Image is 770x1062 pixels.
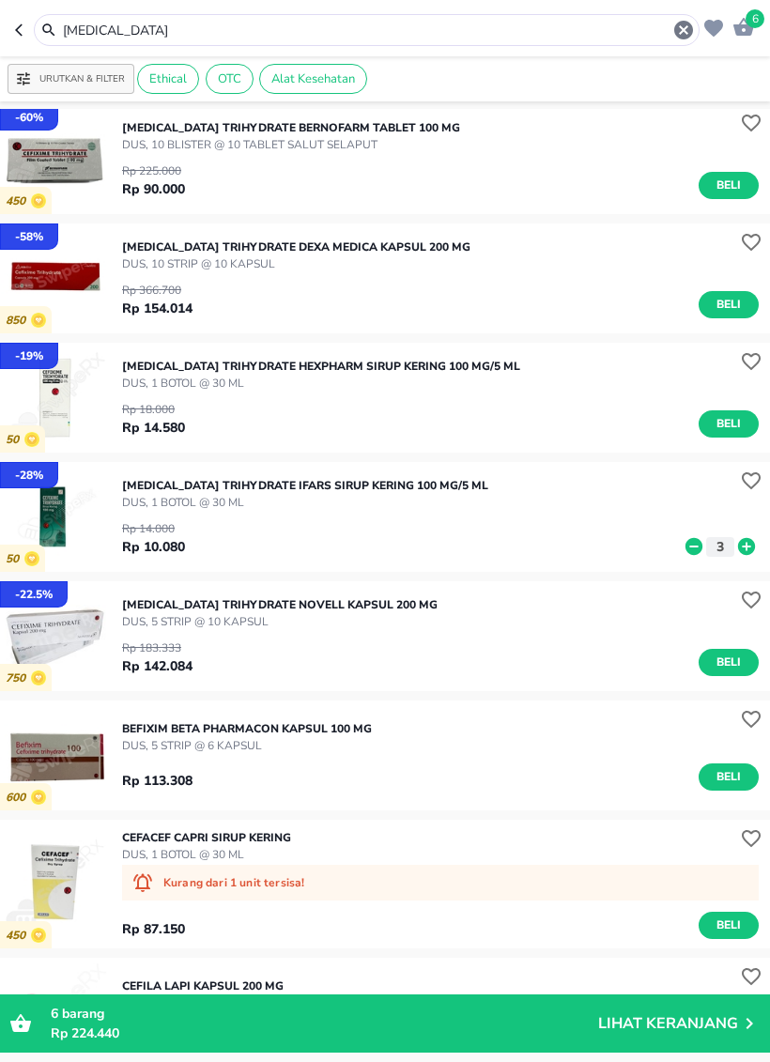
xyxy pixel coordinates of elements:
[122,477,488,494] p: [MEDICAL_DATA] TRIHYDRATE Ifars SIRUP KERING 100 MG/5 mL
[260,70,366,87] span: Alat Kesehatan
[6,791,31,805] p: 600
[122,520,185,537] p: Rp 14.000
[699,291,759,318] button: Beli
[712,537,729,557] p: 3
[122,162,185,179] p: Rp 225.000
[122,418,185,438] p: Rp 14.580
[699,763,759,791] button: Beli
[51,1024,119,1042] span: Rp 224.440
[699,649,759,676] button: Beli
[122,737,372,754] p: DUS, 5 STRIP @ 6 KAPSUL
[122,358,520,375] p: [MEDICAL_DATA] TRIHYDRATE Hexpharm SIRUP KERING 100 MG/5 ML
[122,656,192,676] p: Rp 142.084
[713,414,745,434] span: Beli
[6,314,31,328] p: 850
[6,433,24,447] p: 50
[122,639,192,656] p: Rp 183.333
[51,1005,58,1023] span: 6
[137,64,199,94] div: Ethical
[122,299,192,318] p: Rp 154.014
[6,671,31,685] p: 750
[15,467,43,484] p: - 28 %
[15,347,43,364] p: - 19 %
[122,375,520,392] p: DUS, 1 BOTOL @ 30 ML
[122,239,470,255] p: [MEDICAL_DATA] TRIHYDRATE Dexa Medica KAPSUL 200 MG
[39,72,125,86] p: Urutkan & Filter
[728,11,755,40] button: 6
[138,70,198,87] span: Ethical
[206,64,254,94] div: OTC
[699,172,759,199] button: Beli
[122,537,185,557] p: Rp 10.080
[122,846,291,863] p: DUS, 1 BOTOL @ 30 ML
[122,136,460,153] p: DUS, 10 BLISTER @ 10 TABLET SALUT SELAPUT
[51,1004,598,1024] p: barang
[122,494,488,511] p: DUS, 1 BOTOL @ 30 ML
[122,179,185,199] p: Rp 90.000
[713,916,745,935] span: Beli
[6,552,24,566] p: 50
[61,21,672,40] input: Cari 4000+ produk di sini
[713,767,745,787] span: Beli
[122,977,284,994] p: CEFILA Lapi KAPSUL 200 MG
[122,596,438,613] p: [MEDICAL_DATA] TRIHYDRATE Novell KAPSUL 200 MG
[122,829,291,846] p: CEFACEF Capri SIRUP KERING
[122,255,470,272] p: DUS, 10 STRIP @ 10 KAPSUL
[713,176,745,195] span: Beli
[207,70,253,87] span: OTC
[699,410,759,438] button: Beli
[122,613,438,630] p: DUS, 5 STRIP @ 10 KAPSUL
[713,295,745,315] span: Beli
[15,109,43,126] p: - 60 %
[15,228,43,245] p: - 58 %
[706,537,734,557] button: 3
[6,929,31,943] p: 450
[122,282,192,299] p: Rp 366.700
[122,919,185,939] p: Rp 87.150
[713,653,745,672] span: Beli
[122,771,192,791] p: Rp 113.308
[746,9,764,28] span: 6
[122,401,185,418] p: Rp 18.000
[15,586,53,603] p: - 22.5 %
[6,194,31,208] p: 450
[8,64,134,94] button: Urutkan & Filter
[699,912,759,939] button: Beli
[122,865,759,900] div: Kurang dari 1 unit tersisa!
[122,720,372,737] p: BEFIXIM Beta Pharmacon KAPSUL 100 MG
[122,119,460,136] p: [MEDICAL_DATA] TRIHYDRATE Bernofarm TABLET 100 MG
[259,64,367,94] div: Alat Kesehatan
